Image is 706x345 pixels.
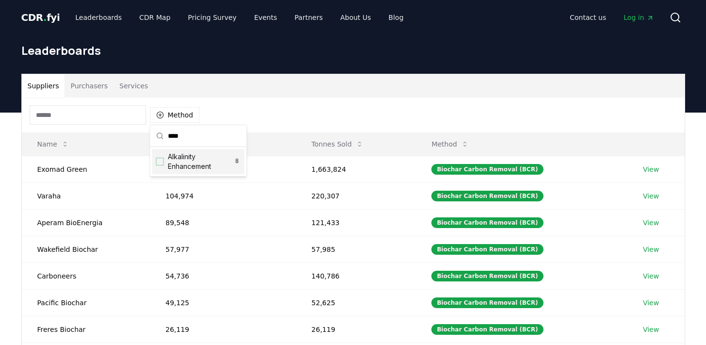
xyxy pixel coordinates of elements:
[65,74,114,98] button: Purchasers
[431,244,543,255] div: Biochar Carbon Removal (BCR)
[180,9,244,26] a: Pricing Survey
[43,12,47,23] span: .
[296,289,416,316] td: 52,625
[22,182,150,209] td: Varaha
[22,263,150,289] td: Carboneers
[332,9,378,26] a: About Us
[150,316,296,343] td: 26,119
[296,316,416,343] td: 26,119
[150,236,296,263] td: 57,977
[150,107,200,123] button: Method
[431,164,543,175] div: Biochar Carbon Removal (BCR)
[150,289,296,316] td: 49,125
[22,74,65,98] button: Suppliers
[114,74,154,98] button: Services
[431,324,543,335] div: Biochar Carbon Removal (BCR)
[21,43,685,58] h1: Leaderboards
[22,316,150,343] td: Freres Biochar
[643,325,659,334] a: View
[643,164,659,174] a: View
[431,217,543,228] div: Biochar Carbon Removal (BCR)
[287,9,330,26] a: Partners
[21,11,60,24] a: CDR.fyi
[22,236,150,263] td: Wakefield Biochar
[22,289,150,316] td: Pacific Biochar
[150,182,296,209] td: 104,974
[30,134,77,154] button: Name
[562,9,614,26] a: Contact us
[431,191,543,201] div: Biochar Carbon Removal (BCR)
[643,218,659,228] a: View
[22,156,150,182] td: Exomad Green
[643,298,659,308] a: View
[233,158,240,165] span: 8
[424,134,476,154] button: Method
[643,271,659,281] a: View
[296,182,416,209] td: 220,307
[616,9,661,26] a: Log in
[296,156,416,182] td: 1,663,824
[643,191,659,201] a: View
[381,9,411,26] a: Blog
[431,297,543,308] div: Biochar Carbon Removal (BCR)
[643,245,659,254] a: View
[168,152,234,171] span: Alkalinity Enhancement
[150,209,296,236] td: 89,548
[431,271,543,281] div: Biochar Carbon Removal (BCR)
[246,9,285,26] a: Events
[67,9,130,26] a: Leaderboards
[296,236,416,263] td: 57,985
[304,134,371,154] button: Tonnes Sold
[67,9,411,26] nav: Main
[131,9,178,26] a: CDR Map
[296,209,416,236] td: 121,433
[22,209,150,236] td: Aperam BioEnergia
[296,263,416,289] td: 140,786
[150,263,296,289] td: 54,736
[562,9,661,26] nav: Main
[21,12,60,23] span: CDR fyi
[624,13,654,22] span: Log in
